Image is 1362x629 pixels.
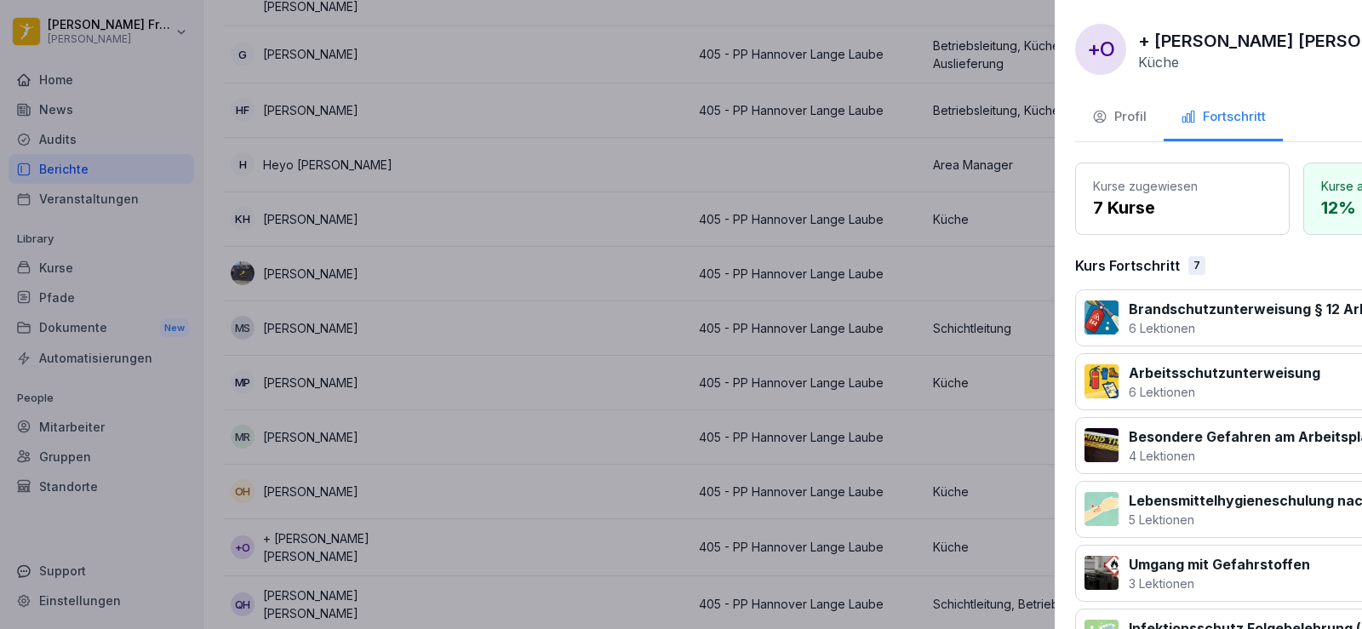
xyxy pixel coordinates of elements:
button: Profil [1075,95,1164,141]
p: Arbeitsschutzunterweisung [1129,363,1320,383]
div: Fortschritt [1181,107,1266,127]
button: Fortschritt [1164,95,1283,141]
div: 7 [1188,256,1205,275]
p: Küche [1138,54,1179,71]
p: 7 Kurse [1093,195,1272,220]
p: 6 Lektionen [1129,383,1320,401]
div: +O [1075,24,1126,75]
p: Kurs Fortschritt [1075,255,1180,276]
p: Kurse zugewiesen [1093,177,1272,195]
div: Profil [1092,107,1147,127]
p: Umgang mit Gefahrstoffen [1129,554,1310,575]
p: 3 Lektionen [1129,575,1310,592]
